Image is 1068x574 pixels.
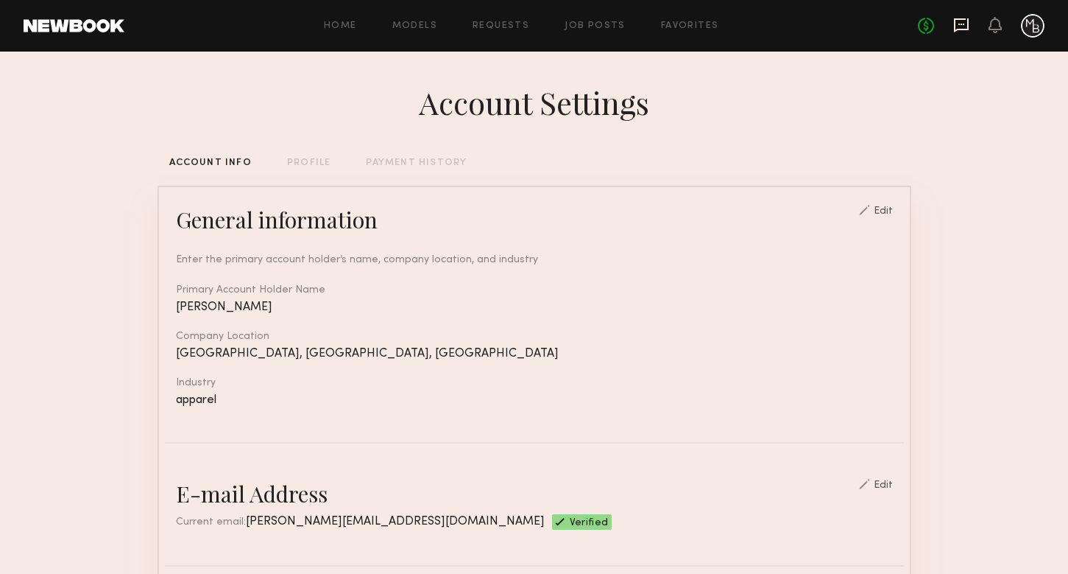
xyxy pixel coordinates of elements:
[419,82,649,123] div: Account Settings
[176,479,328,508] div: E-mail Address
[176,378,893,388] div: Industry
[661,21,719,31] a: Favorites
[176,301,893,314] div: [PERSON_NAME]
[176,205,378,234] div: General information
[176,285,893,295] div: Primary Account Holder Name
[473,21,529,31] a: Requests
[176,332,893,342] div: Company Location
[874,206,893,217] div: Edit
[176,514,545,530] div: Current email:
[176,348,893,360] div: [GEOGRAPHIC_DATA], [GEOGRAPHIC_DATA], [GEOGRAPHIC_DATA]
[874,480,893,491] div: Edit
[392,21,437,31] a: Models
[324,21,357,31] a: Home
[176,394,893,407] div: apparel
[287,158,330,168] div: PROFILE
[366,158,467,168] div: PAYMENT HISTORY
[176,252,893,267] div: Enter the primary account holder’s name, company location, and industry
[570,518,609,530] span: Verified
[169,158,252,168] div: ACCOUNT INFO
[246,516,545,528] span: [PERSON_NAME][EMAIL_ADDRESS][DOMAIN_NAME]
[565,21,626,31] a: Job Posts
